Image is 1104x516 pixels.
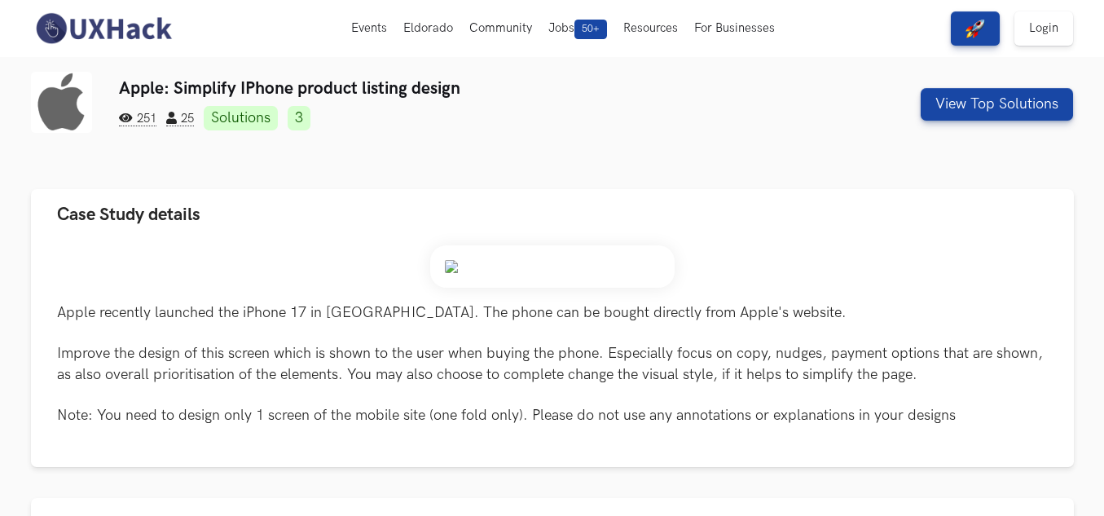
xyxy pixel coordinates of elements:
img: UXHack-logo.png [31,11,176,46]
span: 50+ [574,20,607,39]
a: 3 [288,106,310,130]
img: rocket [965,19,985,38]
button: View Top Solutions [921,88,1073,121]
h3: Apple: Simplify IPhone product listing design [119,78,809,99]
a: Login [1014,11,1073,46]
div: Case Study details [31,240,1074,467]
img: Apple logo [31,72,92,133]
span: 251 [119,112,156,126]
span: 25 [166,112,194,126]
a: Solutions [204,106,278,130]
button: Case Study details [31,189,1074,240]
span: Case Study details [57,204,200,226]
p: Apple recently launched the iPhone 17 in [GEOGRAPHIC_DATA]. The phone can be bought directly from... [57,302,1048,426]
img: Weekend_Hackathon_84_banner.png [430,245,675,288]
